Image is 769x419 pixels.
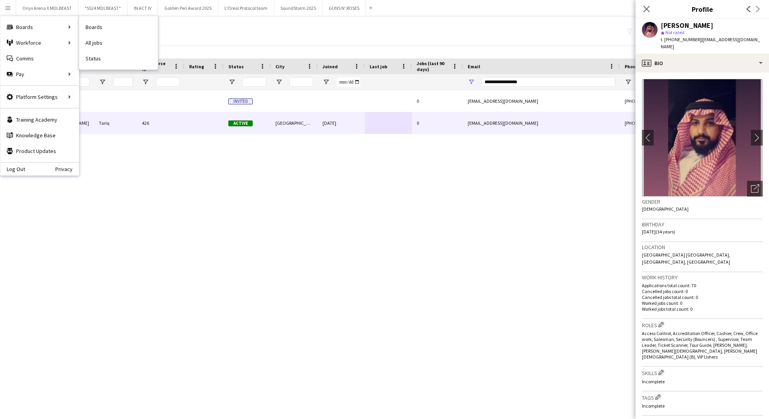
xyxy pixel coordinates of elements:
[228,78,235,86] button: Open Filter Menu
[642,393,763,401] h3: Tags
[228,98,253,104] span: Invited
[158,0,218,16] button: Golden Pen Award 2025
[412,112,463,134] div: 0
[463,112,620,134] div: [EMAIL_ADDRESS][DOMAIN_NAME]
[642,79,763,197] img: Crew avatar or photo
[242,77,266,87] input: Status Filter Input
[642,379,763,384] p: Incomplete
[620,112,720,134] div: [PHONE_NUMBER]
[275,78,282,86] button: Open Filter Menu
[0,66,79,82] div: Pay
[271,112,318,134] div: [GEOGRAPHIC_DATA]
[642,274,763,281] h3: Work history
[661,36,760,49] span: | [EMAIL_ADDRESS][DOMAIN_NAME]
[0,143,79,159] a: Product Updates
[128,0,158,16] button: IN ACT IV
[318,112,365,134] div: [DATE]
[661,36,702,42] span: t. [PHONE_NUMBER]
[642,282,763,288] p: Applications total count: 70
[137,112,184,134] div: 426
[228,120,253,126] span: Active
[323,64,338,69] span: Joined
[0,89,79,105] div: Platform Settings
[275,64,284,69] span: City
[156,77,180,87] input: Workforce ID Filter Input
[218,0,274,16] button: L'Oreal Protocol team
[642,198,763,205] h3: Gender
[0,35,79,51] div: Workforce
[99,78,106,86] button: Open Filter Menu
[16,0,78,16] button: Onyx Arena X MDLBEAST
[642,321,763,329] h3: Roles
[642,252,730,265] span: [GEOGRAPHIC_DATA] [GEOGRAPHIC_DATA], [GEOGRAPHIC_DATA], [GEOGRAPHIC_DATA]
[70,77,89,87] input: First Name Filter Input
[620,90,720,112] div: [PHONE_NUMBER]
[412,90,463,112] div: 0
[0,51,79,66] a: Comms
[290,77,313,87] input: City Filter Input
[747,181,763,197] div: Open photos pop-in
[94,112,137,134] div: Tariq
[55,166,79,172] a: Privacy
[228,64,244,69] span: Status
[78,0,128,16] button: *SS24 MDLBEAST*
[642,330,758,360] span: Access Control, Accreditation Officer, Cashier, Crew, Office work, Salesman, Security (Bouncers) ...
[642,368,763,377] h3: Skills
[189,64,204,69] span: Rating
[665,29,684,35] span: Not rated
[323,78,330,86] button: Open Filter Menu
[463,90,620,112] div: [EMAIL_ADDRESS][DOMAIN_NAME]
[642,206,689,212] span: [DEMOGRAPHIC_DATA]
[142,78,149,86] button: Open Filter Menu
[642,288,763,294] p: Cancelled jobs count: 0
[0,166,25,172] a: Log Out
[370,64,387,69] span: Last job
[468,64,480,69] span: Email
[0,19,79,35] div: Boards
[642,300,763,306] p: Worked jobs count: 0
[642,244,763,251] h3: Location
[625,64,638,69] span: Phone
[79,35,158,51] a: All jobs
[636,4,769,14] h3: Profile
[468,78,475,86] button: Open Filter Menu
[323,0,366,16] button: GUNS N' ROSES
[482,77,615,87] input: Email Filter Input
[642,403,763,409] p: Incomplete
[0,128,79,143] a: Knowledge Base
[636,54,769,73] div: Bio
[625,78,632,86] button: Open Filter Menu
[642,229,675,235] span: [DATE] (34 years)
[113,77,133,87] input: Last Name Filter Input
[337,77,360,87] input: Joined Filter Input
[79,51,158,66] a: Status
[417,60,449,72] span: Jobs (last 90 days)
[0,112,79,128] a: Training Academy
[79,19,158,35] a: Boards
[642,306,763,312] p: Worked jobs total count: 0
[274,0,323,16] button: SoundStorm 2025
[661,22,713,29] div: [PERSON_NAME]
[642,221,763,228] h3: Birthday
[642,294,763,300] p: Cancelled jobs total count: 0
